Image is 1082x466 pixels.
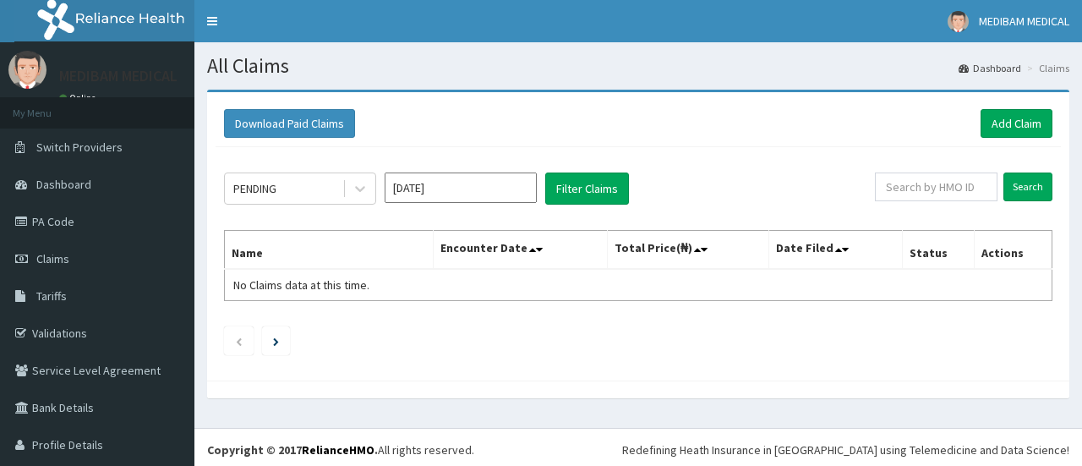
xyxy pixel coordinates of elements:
div: PENDING [233,180,276,197]
button: Download Paid Claims [224,109,355,138]
button: Filter Claims [545,173,629,205]
a: Dashboard [959,61,1021,75]
th: Actions [974,231,1052,270]
a: Online [59,92,100,104]
th: Encounter Date [433,231,607,270]
img: User Image [8,51,46,89]
h1: All Claims [207,55,1069,77]
input: Search [1003,173,1052,201]
li: Claims [1023,61,1069,75]
input: Select Month and Year [385,173,537,203]
input: Search by HMO ID [875,173,997,201]
th: Date Filed [768,231,902,270]
div: Redefining Heath Insurance in [GEOGRAPHIC_DATA] using Telemedicine and Data Science! [622,441,1069,458]
p: MEDIBAM MEDICAL [59,69,178,84]
span: Claims [36,251,69,266]
span: No Claims data at this time. [233,277,369,293]
span: MEDIBAM MEDICAL [979,14,1069,29]
a: RelianceHMO [302,442,374,458]
th: Name [225,231,434,270]
span: Dashboard [36,177,91,192]
a: Next page [273,333,279,348]
th: Status [902,231,974,270]
th: Total Price(₦) [607,231,768,270]
strong: Copyright © 2017 . [207,442,378,458]
span: Switch Providers [36,140,123,155]
img: User Image [948,11,969,32]
a: Add Claim [981,109,1052,138]
span: Tariffs [36,288,67,304]
a: Previous page [235,333,243,348]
